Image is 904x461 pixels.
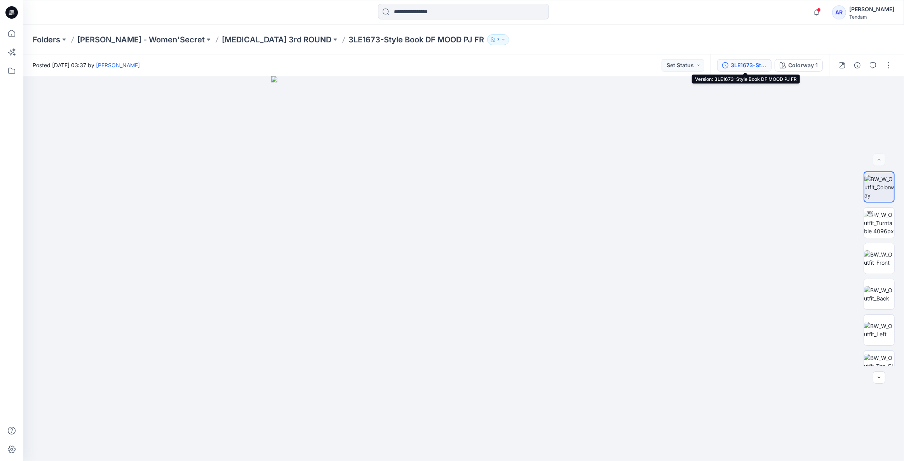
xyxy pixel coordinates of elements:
p: 7 [497,35,500,44]
a: [PERSON_NAME] - Women'Secret [77,34,205,45]
a: [PERSON_NAME] [96,62,140,68]
img: eyJhbGciOiJIUzI1NiIsImtpZCI6IjAiLCJzbHQiOiJzZXMiLCJ0eXAiOiJKV1QifQ.eyJkYXRhIjp7InR5cGUiOiJzdG9yYW... [271,76,656,461]
p: 3LE1673-Style Book DF MOOD PJ FR [348,34,484,45]
div: AR [832,5,846,19]
button: 3LE1673-Style Book DF MOOD PJ FR [717,59,772,72]
button: Details [851,59,864,72]
img: BW_W_Outfit_Front [864,250,894,267]
div: Tendam [849,14,894,20]
div: Colorway 1 [788,61,818,70]
span: Posted [DATE] 03:37 by [33,61,140,69]
div: [PERSON_NAME] [849,5,894,14]
a: Folders [33,34,60,45]
button: 7 [487,34,509,45]
img: BW_W_Outfit_Back [864,286,894,302]
img: BW_W_Outfit_Top_CloseUp [864,354,894,378]
img: BW_W_Outfit_Colorway [864,175,894,199]
button: Colorway 1 [775,59,823,72]
div: 3LE1673-Style Book DF MOOD PJ FR [731,61,766,70]
img: BW_W_Outfit_Turntable 4096px [864,211,894,235]
a: [MEDICAL_DATA] 3rd ROUND [222,34,331,45]
img: BW_W_Outfit_Left [864,322,894,338]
